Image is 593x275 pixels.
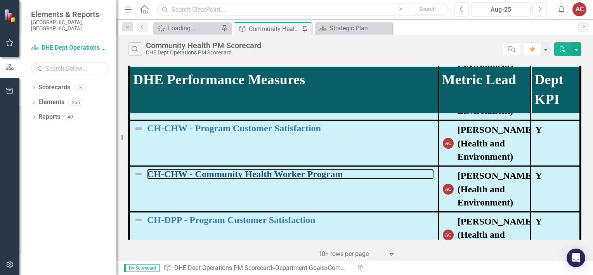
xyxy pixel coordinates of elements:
[458,169,535,209] div: [PERSON_NAME] (Health and Environment)
[31,44,109,52] a: DHE Dept Operations PM Scorecard
[129,212,439,258] td: Double-Click to Edit Right Click for Context Menu
[567,249,585,267] div: Open Intercom Messenger
[572,2,586,16] button: AC
[134,124,143,133] img: Not Defined
[443,230,454,240] div: AC
[147,123,434,133] a: CH-CHW - Program Customer Satisfaction
[535,216,542,226] span: Y
[146,50,261,56] div: DHE Dept Operations PM Scorecard
[124,264,160,272] span: By Scorecard
[163,264,349,273] div: » »
[38,113,60,122] a: Reports
[474,5,528,14] div: Aug-25
[329,23,390,33] div: Strategic Plan
[531,212,581,258] td: Double-Click to Edit
[531,120,581,166] td: Double-Click to Edit
[458,123,535,163] div: [PERSON_NAME] (Health and Environment)
[443,184,454,195] div: AC
[129,120,439,166] td: Double-Click to Edit Right Click for Context Menu
[31,19,109,32] small: [GEOGRAPHIC_DATA], [GEOGRAPHIC_DATA]
[458,215,535,255] div: [PERSON_NAME] (Health and Environment)
[438,212,531,258] td: Double-Click to Edit
[64,114,76,120] div: 40
[438,120,531,166] td: Double-Click to Edit
[147,169,434,179] a: CH-CHW - Community Health Worker Program
[471,2,531,16] button: Aug-25
[74,84,87,91] div: 3
[249,24,300,34] div: Community Health PM Scorecard
[535,125,542,135] span: Y
[38,83,70,92] a: Scorecards
[147,215,434,225] a: CH-DPP - Program Customer Satisfaction
[443,138,454,149] div: AC
[157,3,449,16] input: Search ClearPoint...
[328,264,419,272] div: Community Health PM Scorecard
[134,169,143,179] img: Not Defined
[155,23,219,33] a: Loading...
[31,62,109,75] input: Search Below...
[146,41,261,50] div: Community Health PM Scorecard
[129,166,439,212] td: Double-Click to Edit Right Click for Context Menu
[134,215,143,225] img: Not Defined
[317,23,390,33] a: Strategic Plan
[31,10,109,19] span: Elements & Reports
[531,166,581,212] td: Double-Click to Edit
[4,9,17,23] img: ClearPoint Strategy
[535,171,542,181] span: Y
[68,99,83,106] div: 265
[408,4,447,15] button: Search
[168,23,219,33] div: Loading...
[38,98,64,107] a: Elements
[438,166,531,212] td: Double-Click to Edit
[275,264,325,272] a: Department Goals
[419,6,436,12] span: Search
[174,264,272,272] a: DHE Dept Operations PM Scorecard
